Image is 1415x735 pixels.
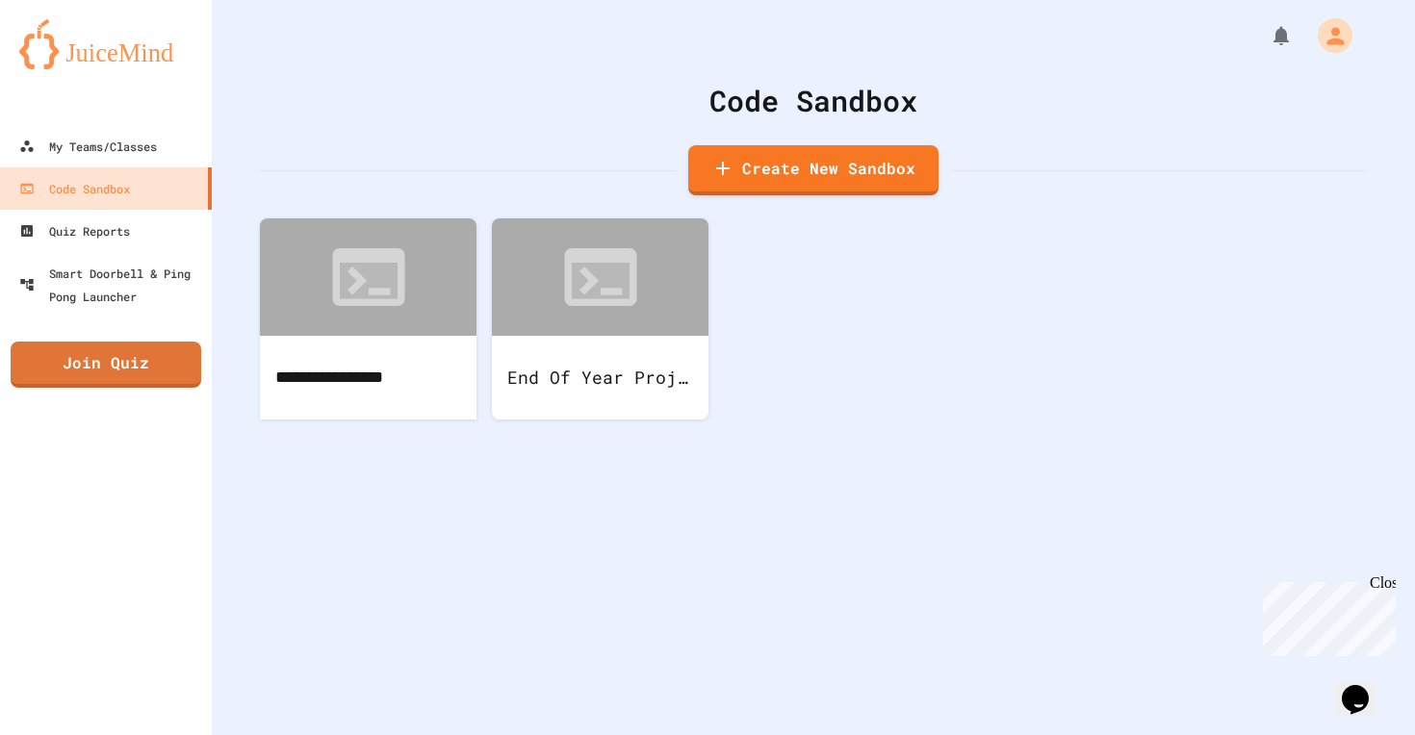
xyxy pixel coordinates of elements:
a: End Of Year Project 9th [492,218,708,419]
div: My Account [1298,13,1357,58]
div: Code Sandbox [260,79,1367,122]
div: Code Sandbox [19,177,130,200]
a: Create New Sandbox [688,145,939,195]
div: Smart Doorbell & Ping Pong Launcher [19,262,204,308]
div: Chat with us now!Close [8,8,133,122]
div: My Teams/Classes [19,135,157,158]
iframe: chat widget [1334,658,1396,716]
a: Join Quiz [11,342,201,388]
div: Quiz Reports [19,219,130,242]
div: End Of Year Project 9th [492,336,708,419]
iframe: chat widget [1255,574,1396,656]
div: My Notifications [1234,19,1298,52]
img: logo-orange.svg [19,19,193,69]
